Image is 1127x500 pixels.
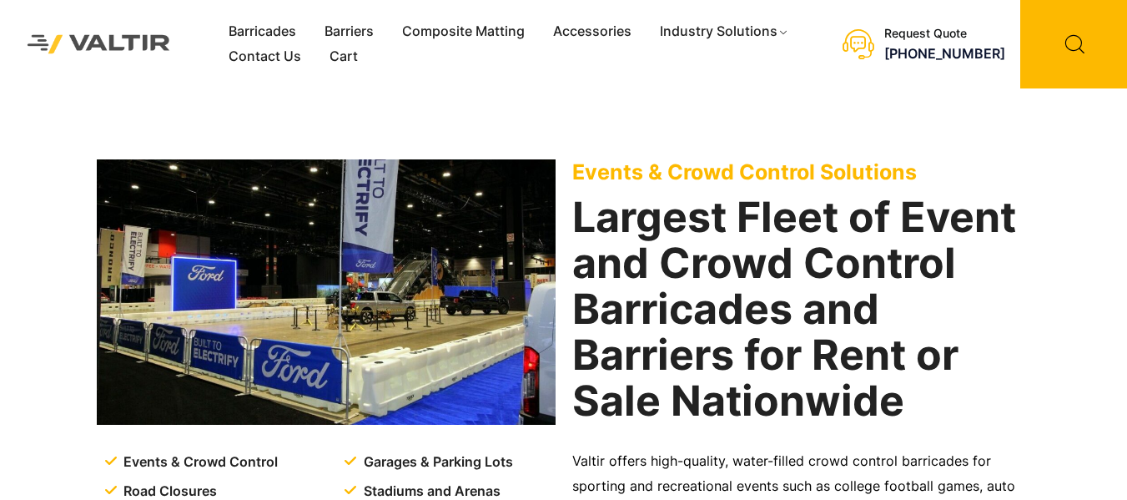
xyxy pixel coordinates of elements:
a: Cart [315,44,372,69]
span: Garages & Parking Lots [360,450,513,475]
a: Composite Matting [388,19,539,44]
span: Events & Crowd Control [119,450,278,475]
a: [PHONE_NUMBER] [884,45,1005,62]
div: Request Quote [884,27,1005,41]
h2: Largest Fleet of Event and Crowd Control Barricades and Barriers for Rent or Sale Nationwide [572,194,1031,424]
p: Events & Crowd Control Solutions [572,159,1031,184]
a: Barriers [310,19,388,44]
a: Barricades [214,19,310,44]
a: Industry Solutions [646,19,803,44]
a: Accessories [539,19,646,44]
a: Contact Us [214,44,315,69]
img: Valtir Rentals [13,20,185,69]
